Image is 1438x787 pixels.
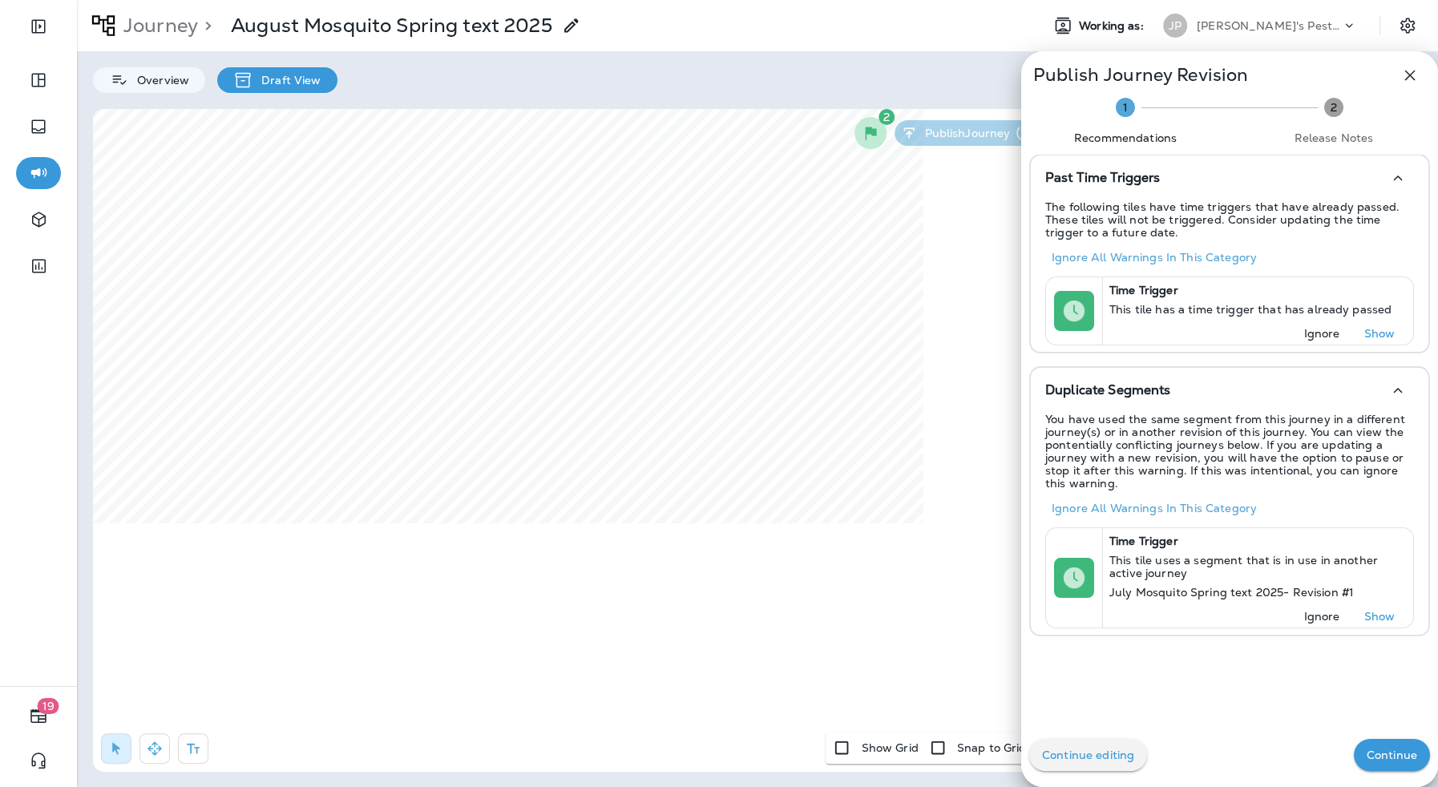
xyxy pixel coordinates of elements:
[1109,586,1399,599] p: July Mosquito Spring text 2025 - Revision # 1
[1045,413,1414,490] p: You have used the same segment from this journey in a different journey(s) or in another revision...
[1364,610,1396,623] p: Show
[1109,284,1399,297] p: Time Trigger
[1109,535,1399,547] p: Time Trigger
[1028,130,1223,146] span: Recommendations
[1354,739,1430,771] button: Continue
[1304,610,1340,623] p: Ignore
[1123,100,1128,115] text: 1
[1236,130,1432,146] span: Release Notes
[1042,749,1134,761] p: Continue editing
[1354,605,1405,628] button: Show
[1045,496,1263,521] button: Ignore all warnings in this category
[1367,749,1417,761] p: Continue
[1354,322,1405,345] button: Show
[1045,245,1263,270] button: Ignore all warnings in this category
[1029,739,1147,771] button: Continue editing
[1304,327,1340,340] p: Ignore
[1045,172,1161,184] p: Past Time Triggers
[1045,384,1171,397] p: Duplicate Segments
[1109,303,1399,316] p: This tile has a time trigger that has already passed
[1364,327,1396,340] p: Show
[1296,605,1347,628] button: Ignore
[1296,322,1347,345] button: Ignore
[1033,69,1248,82] p: Publish Journey Revision
[1045,200,1414,239] p: The following tiles have time triggers that have already passed. These tiles will not be triggere...
[1109,554,1399,579] p: This tile uses a segment that is in use in another active journey
[1331,100,1337,115] text: 2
